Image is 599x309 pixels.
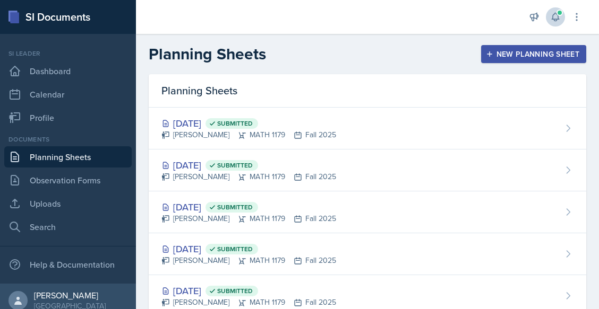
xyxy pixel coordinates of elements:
div: Planning Sheets [149,74,586,108]
span: Submitted [217,203,253,211]
div: [DATE] [161,284,336,298]
div: [PERSON_NAME] MATH 1179 Fall 2025 [161,297,336,308]
div: [DATE] [161,158,336,172]
a: Calendar [4,84,132,105]
div: [DATE] [161,242,336,256]
a: Uploads [4,193,132,214]
span: Submitted [217,161,253,170]
a: [DATE] Submitted [PERSON_NAME]MATH 1179Fall 2025 [149,108,586,149]
div: [PERSON_NAME] MATH 1179 Fall 2025 [161,129,336,140]
a: Planning Sheets [4,146,132,167]
span: Submitted [217,245,253,253]
a: Observation Forms [4,170,132,191]
span: Submitted [217,287,253,295]
button: New Planning Sheet [481,45,586,63]
a: [DATE] Submitted [PERSON_NAME]MATH 1179Fall 2025 [149,233,586,275]
div: New Planning Sheet [488,50,579,58]
div: [DATE] [161,200,336,214]
span: Submitted [217,119,253,128]
div: [PERSON_NAME] MATH 1179 Fall 2025 [161,255,336,266]
div: [PERSON_NAME] MATH 1179 Fall 2025 [161,213,336,224]
div: [PERSON_NAME] [34,290,106,301]
div: [PERSON_NAME] MATH 1179 Fall 2025 [161,171,336,182]
div: [DATE] [161,116,336,130]
a: [DATE] Submitted [PERSON_NAME]MATH 1179Fall 2025 [149,149,586,191]
a: [DATE] Submitted [PERSON_NAME]MATH 1179Fall 2025 [149,191,586,233]
a: Search [4,216,132,237]
h2: Planning Sheets [149,45,266,64]
div: Si leader [4,49,132,58]
div: Documents [4,135,132,144]
a: Profile [4,107,132,128]
div: Help & Documentation [4,254,132,275]
a: Dashboard [4,60,132,82]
